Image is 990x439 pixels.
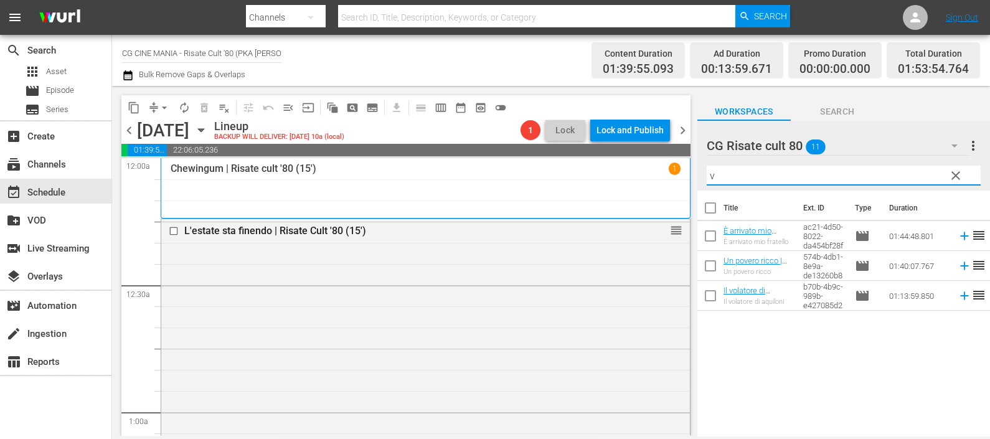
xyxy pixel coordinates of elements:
span: subtitles_outlined [366,101,379,114]
span: menu [7,10,22,25]
th: Ext. ID [796,191,847,225]
span: Automation [6,298,21,313]
span: Copy Lineup [124,98,144,118]
span: toggle_off [494,101,507,114]
span: Remove Gaps & Overlaps [144,98,174,118]
span: 24 hours Lineup View is OFF [491,98,511,118]
span: VOD [6,213,21,228]
span: auto_awesome_motion_outlined [326,101,339,114]
span: Reports [6,354,21,369]
td: 01:13:59.850 [884,281,953,311]
span: Search [6,43,21,58]
span: Asset [25,64,40,79]
button: Lock [545,120,585,141]
span: Episode [25,83,40,98]
span: Week Calendar View [431,98,451,118]
span: Revert to Primary Episode [258,98,278,118]
span: Customize Events [234,95,258,120]
th: Title [724,191,796,225]
span: menu_open [282,101,295,114]
button: more_vert [966,131,981,161]
span: content_copy [128,101,140,114]
span: chevron_right [675,123,691,138]
span: Download as CSV [382,95,407,120]
span: Refresh All Search Blocks [318,95,342,120]
button: clear [945,165,965,185]
span: Asset [46,65,67,78]
span: Create [6,129,21,144]
td: ffd2d687-ac21-4d50-8022-da454bf28f1e [798,221,850,251]
span: Select an event to delete [194,98,214,118]
div: Promo Duration [799,45,870,62]
div: Lock and Publish [596,119,664,141]
span: Month Calendar View [451,98,471,118]
span: Lock [550,124,580,137]
a: È arrivato mio fratello | [PERSON_NAME] cult '80 (15') [724,226,783,263]
div: BACKUP WILL DELIVER: [DATE] 10a (local) [214,133,344,141]
span: Bulk Remove Gaps & Overlaps [137,70,245,79]
img: ans4CAIJ8jUAAAAAAAAAAAAAAAAAAAAAAAAgQb4GAAAAAAAAAAAAAAAAAAAAAAAAJMjXAAAAAAAAAAAAAAAAAAAAAAAAgAT5G... [30,3,90,32]
span: reorder [971,258,986,273]
p: 1 [672,164,677,173]
span: 1 [521,125,540,135]
button: Lock and Publish [590,119,670,141]
span: Update Metadata from Key Asset [298,98,318,118]
div: Lineup [214,120,344,133]
span: Episode [855,258,870,273]
p: Chewingum | Risate cult '80 (15') [171,163,316,174]
div: L'estate sta finendo | Risate Cult '80 (15') [184,225,622,237]
th: Duration [882,191,956,225]
span: Loop Content [174,98,194,118]
span: View Backup [471,98,491,118]
span: Create Series Block [362,98,382,118]
span: clear [948,168,963,183]
th: Type [847,191,882,225]
button: Search [735,5,790,27]
div: CG Risate cult 80 [707,128,969,163]
span: reorder [670,224,682,237]
span: Overlays [6,269,21,284]
span: preview_outlined [474,101,487,114]
span: Fill episodes with ad slates [278,98,298,118]
span: 01:53:54.764 [898,62,969,77]
div: Total Duration [898,45,969,62]
div: Ad Duration [701,45,772,62]
td: 8d26b846-574b-4db1-8e9a-de13260b832d [798,251,850,281]
a: Sign Out [946,12,978,22]
span: Search [754,5,787,27]
span: Series [46,103,68,116]
span: Create Search Block [342,98,362,118]
div: Content Duration [603,45,674,62]
span: playlist_remove_outlined [218,101,230,114]
span: 01:39:55.093 [128,144,167,156]
span: Workspaces [697,104,791,120]
span: chevron_left [121,123,137,138]
span: 00:00:00.000 [799,62,870,77]
span: pageview_outlined [346,101,359,114]
span: input [302,101,314,114]
span: Day Calendar View [407,95,431,120]
button: reorder [670,224,682,236]
span: 22:06:05.236 [167,144,691,156]
span: Episode [855,288,870,303]
span: Live Streaming [6,241,21,256]
span: Clear Lineup [214,98,234,118]
a: Un povero ricco | Risate cult '80 (15') [724,256,790,275]
span: Channels [6,157,21,172]
span: date_range_outlined [455,101,467,114]
a: Il volatore di aquiloni | Risate cult '80 (15') [724,286,779,314]
span: Series [25,102,40,117]
span: more_vert [966,138,981,153]
span: Episode [46,84,74,97]
span: arrow_drop_down [158,101,171,114]
span: Ingestion [6,326,21,341]
span: autorenew_outlined [178,101,191,114]
div: È arrivato mio fratello [724,238,793,246]
td: 01:44:48.801 [884,221,953,251]
span: 01:39:55.093 [603,62,674,77]
span: calendar_view_week_outlined [435,101,447,114]
svg: Add to Schedule [958,229,971,243]
span: reorder [971,228,986,243]
td: 27366dce-b70b-4b9c-989b-e427085d216f [798,281,850,311]
td: 01:40:07.767 [884,251,953,281]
